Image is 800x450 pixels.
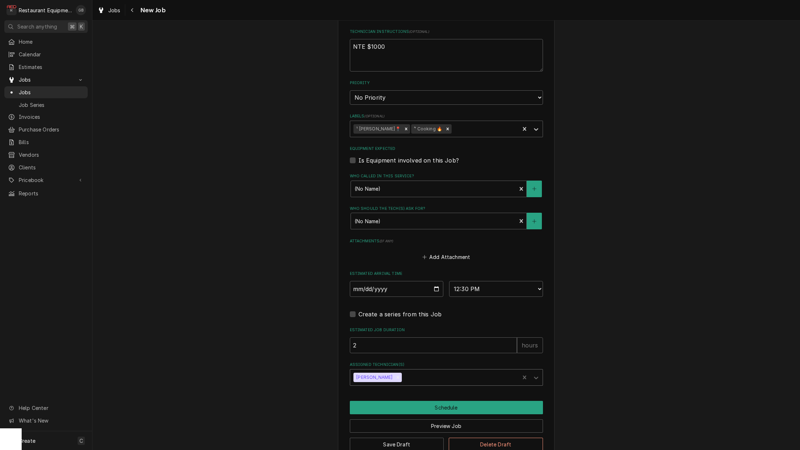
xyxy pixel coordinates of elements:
[6,5,17,15] div: Restaurant Equipment Diagnostics's Avatar
[19,101,84,109] span: Job Series
[6,5,17,15] div: R
[4,124,88,135] a: Purchase Orders
[4,415,88,427] a: Go to What's New
[350,206,543,212] label: Who should the tech(s) ask for?
[19,190,84,197] span: Reports
[19,438,35,444] span: Create
[350,206,543,229] div: Who should the tech(s) ask for?
[4,20,88,33] button: Search anything⌘K
[19,138,84,146] span: Bills
[17,23,57,30] span: Search anything
[358,156,459,165] label: Is Equipment involved on this Job?
[358,310,442,319] label: Create a series from this Job
[4,86,88,98] a: Jobs
[421,252,471,262] button: Add Attachment
[19,126,84,133] span: Purchase Orders
[350,401,543,414] button: Schedule
[70,23,75,30] span: ⌘
[350,281,444,297] input: Date
[4,187,88,199] a: Reports
[409,30,429,34] span: ( optional )
[350,401,543,414] div: Button Group Row
[353,124,402,134] div: ¹ [PERSON_NAME]📍
[19,176,73,184] span: Pricebook
[4,74,88,86] a: Go to Jobs
[76,5,86,15] div: GB
[350,419,543,433] button: Preview Job
[19,51,84,58] span: Calendar
[4,174,88,186] a: Go to Pricebook
[19,88,84,96] span: Jobs
[394,373,402,382] div: Remove Donovan Pruitt
[379,239,393,243] span: ( if any )
[350,39,543,72] textarea: NTE $1000
[527,213,542,229] button: Create New Contact
[76,5,86,15] div: Gary Beaver's Avatar
[350,414,543,433] div: Button Group Row
[350,173,543,197] div: Who called in this service?
[19,63,84,71] span: Estimates
[19,113,84,121] span: Invoices
[79,437,83,445] span: C
[350,362,543,368] label: Assigned Technician(s)
[353,373,394,382] div: [PERSON_NAME]
[517,337,543,353] div: hours
[127,4,138,16] button: Navigate back
[108,7,121,14] span: Jobs
[19,38,84,46] span: Home
[350,327,543,333] label: Estimated Job Duration
[19,151,84,159] span: Vendors
[4,48,88,60] a: Calendar
[411,124,444,134] div: ⁴ Cooking 🔥
[19,164,84,171] span: Clients
[532,219,536,224] svg: Create New Contact
[95,4,123,16] a: Jobs
[449,281,543,297] select: Time Select
[532,186,536,191] svg: Create New Contact
[4,36,88,48] a: Home
[4,136,88,148] a: Bills
[350,271,543,277] label: Estimated Arrival Time
[80,23,83,30] span: K
[527,181,542,197] button: Create New Contact
[350,238,543,262] div: Attachments
[444,124,452,134] div: Remove ⁴ Cooking 🔥
[19,7,72,14] div: Restaurant Equipment Diagnostics
[350,362,543,385] div: Assigned Technician(s)
[19,404,83,412] span: Help Center
[402,124,410,134] div: Remove ¹ Beckley📍
[4,99,88,111] a: Job Series
[138,5,166,15] span: New Job
[350,113,543,137] div: Labels
[350,173,543,179] label: Who called in this service?
[4,149,88,161] a: Vendors
[4,111,88,123] a: Invoices
[4,161,88,173] a: Clients
[350,80,543,86] label: Priority
[350,29,543,71] div: Technician Instructions
[350,113,543,119] label: Labels
[4,61,88,73] a: Estimates
[350,29,543,35] label: Technician Instructions
[350,238,543,244] label: Attachments
[350,146,543,164] div: Equipment Expected
[4,402,88,414] a: Go to Help Center
[350,271,543,297] div: Estimated Arrival Time
[19,76,73,83] span: Jobs
[19,417,83,424] span: What's New
[350,80,543,104] div: Priority
[350,327,543,353] div: Estimated Job Duration
[350,146,543,152] label: Equipment Expected
[364,114,384,118] span: ( optional )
